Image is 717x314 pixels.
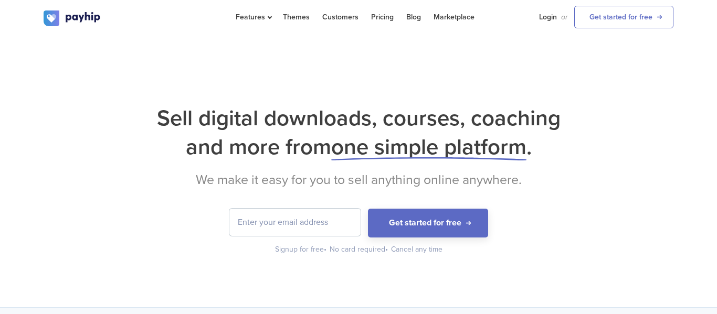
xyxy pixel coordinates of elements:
h1: Sell digital downloads, courses, coaching and more from [44,104,673,161]
button: Get started for free [368,209,488,237]
div: Cancel any time [391,244,442,255]
a: Get started for free [574,6,673,28]
span: • [324,245,326,254]
div: No card required [330,244,389,255]
input: Enter your email address [229,209,361,236]
div: Signup for free [275,244,328,255]
img: logo.svg [44,10,101,26]
span: . [526,134,532,160]
h2: We make it easy for you to sell anything online anywhere. [44,172,673,188]
span: Features [236,13,270,21]
span: one simple platform [331,134,526,160]
span: • [385,245,388,254]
